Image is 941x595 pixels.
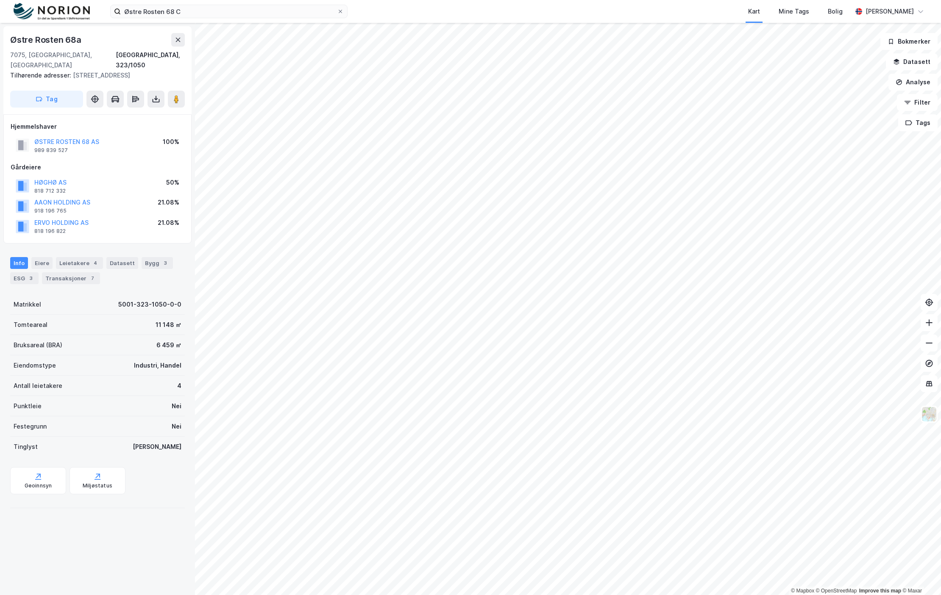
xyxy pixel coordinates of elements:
div: 6 459 ㎡ [156,340,181,350]
div: Datasett [106,257,138,269]
div: 5001-323-1050-0-0 [118,299,181,310]
div: 50% [166,177,179,188]
div: Miljøstatus [83,482,112,489]
div: Eiendomstype [14,360,56,371]
a: OpenStreetMap [816,588,857,594]
div: Tinglyst [14,442,38,452]
div: Hjemmelshaver [11,122,184,132]
div: Matrikkel [14,299,41,310]
div: [PERSON_NAME] [866,6,914,17]
img: Z [921,406,937,422]
div: Kontrollprogram for chat [899,554,941,595]
div: 11 148 ㎡ [156,320,181,330]
div: 21.08% [158,197,179,208]
div: Bruksareal (BRA) [14,340,62,350]
button: Tags [898,114,938,131]
div: Kart [748,6,760,17]
img: norion-logo.80e7a08dc31c2e691866.png [14,3,90,20]
div: 4 [91,259,100,267]
div: Bolig [828,6,843,17]
button: Bokmerker [880,33,938,50]
button: Analyse [888,74,938,91]
div: Antall leietakere [14,381,62,391]
div: 3 [161,259,170,267]
div: Bygg [142,257,173,269]
div: Tomteareal [14,320,47,330]
div: [GEOGRAPHIC_DATA], 323/1050 [116,50,185,70]
input: Søk på adresse, matrikkel, gårdeiere, leietakere eller personer [121,5,337,18]
div: Gårdeiere [11,162,184,172]
div: 918 196 765 [34,208,67,214]
div: 818 712 332 [34,188,66,194]
div: Mine Tags [779,6,809,17]
div: Østre Rosten 68a [10,33,83,47]
button: Datasett [886,53,938,70]
span: Tilhørende adresser: [10,72,73,79]
div: Nei [172,421,181,432]
button: Tag [10,91,83,108]
a: Improve this map [859,588,901,594]
div: [STREET_ADDRESS] [10,70,178,80]
iframe: Chat Widget [899,554,941,595]
div: Info [10,257,28,269]
a: Mapbox [791,588,814,594]
div: Nei [172,401,181,411]
div: Eiere [31,257,53,269]
button: Filter [897,94,938,111]
div: ESG [10,272,39,284]
div: Industri, Handel [134,360,181,371]
div: 7075, [GEOGRAPHIC_DATA], [GEOGRAPHIC_DATA] [10,50,116,70]
div: Leietakere [56,257,103,269]
div: Geoinnsyn [25,482,52,489]
div: 7 [88,274,97,282]
div: Transaksjoner [42,272,100,284]
div: 989 839 527 [34,147,68,154]
div: 4 [177,381,181,391]
div: 100% [163,137,179,147]
div: Festegrunn [14,421,47,432]
div: [PERSON_NAME] [133,442,181,452]
div: 3 [27,274,35,282]
div: Punktleie [14,401,42,411]
div: 818 196 822 [34,228,66,235]
div: 21.08% [158,218,179,228]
